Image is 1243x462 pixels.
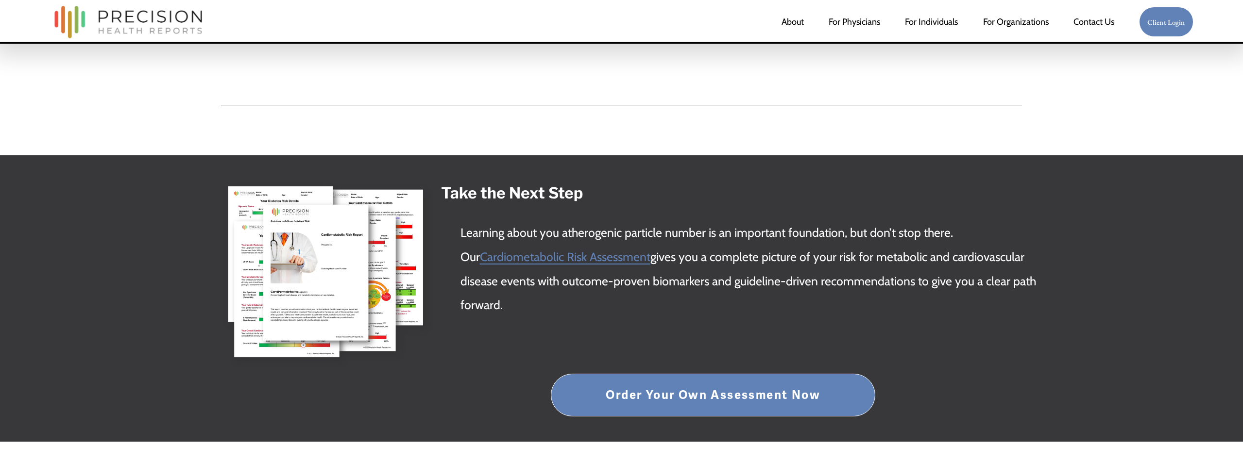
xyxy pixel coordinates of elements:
[480,249,650,264] a: Cardiometabolic Risk Assessment
[829,12,880,32] a: For Physicians
[460,221,1039,317] p: Learning about you atherogenic particle number is an important foundation, but don’t stop there. ...
[782,12,804,32] a: About
[551,374,875,416] a: Order Your Own Assessment Now
[983,12,1049,32] a: folder dropdown
[441,183,583,202] strong: Take the Next Step
[1194,415,1243,462] iframe: Chat Widget
[1073,12,1114,32] a: Contact Us
[983,13,1049,31] span: For Organizations
[1139,7,1193,37] a: Client Login
[905,12,958,32] a: For Individuals
[50,1,207,43] img: Precision Health Reports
